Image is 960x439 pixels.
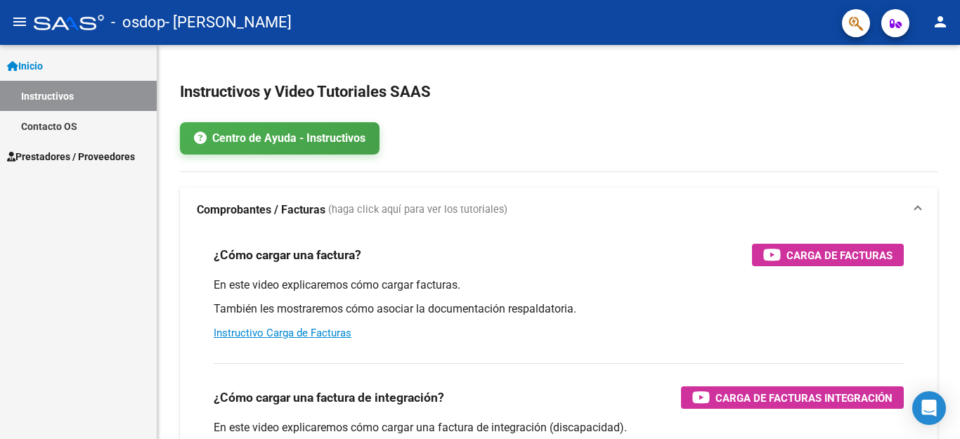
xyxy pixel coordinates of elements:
[214,277,904,293] p: En este video explicaremos cómo cargar facturas.
[180,122,380,155] a: Centro de Ayuda - Instructivos
[7,149,135,164] span: Prestadores / Proveedores
[786,247,893,264] span: Carga de Facturas
[214,301,904,317] p: También les mostraremos cómo asociar la documentación respaldatoria.
[180,79,938,105] h2: Instructivos y Video Tutoriales SAAS
[912,391,946,425] div: Open Intercom Messenger
[7,58,43,74] span: Inicio
[197,202,325,218] strong: Comprobantes / Facturas
[214,388,444,407] h3: ¿Cómo cargar una factura de integración?
[328,202,507,218] span: (haga click aquí para ver los tutoriales)
[214,327,351,339] a: Instructivo Carga de Facturas
[932,13,949,30] mat-icon: person
[214,245,361,265] h3: ¿Cómo cargar una factura?
[752,244,904,266] button: Carga de Facturas
[180,188,938,232] mat-expansion-panel-header: Comprobantes / Facturas (haga click aquí para ver los tutoriales)
[214,420,904,435] p: En este video explicaremos cómo cargar una factura de integración (discapacidad).
[11,13,28,30] mat-icon: menu
[715,389,893,407] span: Carga de Facturas Integración
[681,386,904,409] button: Carga de Facturas Integración
[165,7,292,38] span: - [PERSON_NAME]
[111,7,165,38] span: - osdop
